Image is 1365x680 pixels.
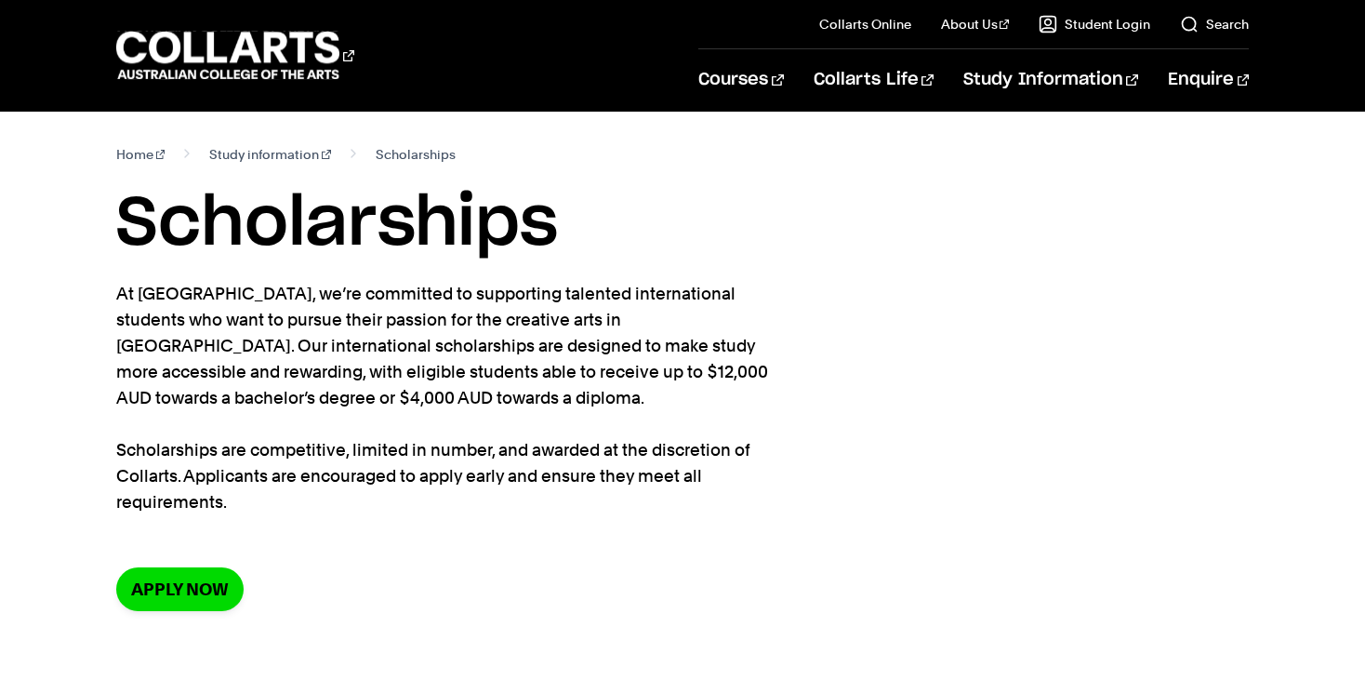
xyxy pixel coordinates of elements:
[1180,15,1249,33] a: Search
[698,49,783,111] a: Courses
[376,141,456,167] span: Scholarships
[116,29,354,82] div: Go to homepage
[1039,15,1150,33] a: Student Login
[116,567,244,611] a: Apply now
[116,182,1249,266] h1: Scholarships
[963,49,1138,111] a: Study Information
[941,15,1010,33] a: About Us
[209,141,331,167] a: Study information
[116,141,166,167] a: Home
[116,281,795,515] p: At [GEOGRAPHIC_DATA], we’re committed to supporting talented international students who want to p...
[1168,49,1249,111] a: Enquire
[814,49,934,111] a: Collarts Life
[819,15,911,33] a: Collarts Online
